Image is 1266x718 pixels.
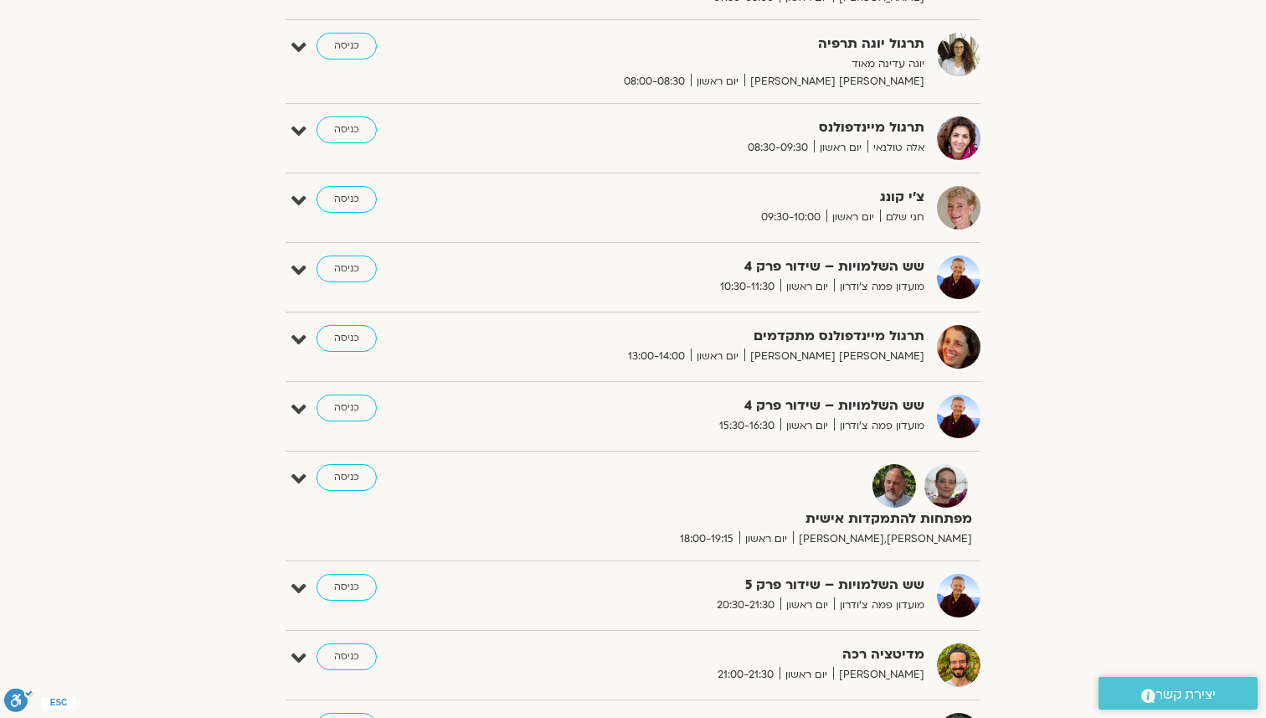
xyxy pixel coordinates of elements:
span: יום ראשון [780,597,834,614]
span: 08:30-09:30 [742,139,814,157]
p: יוגה עדינה מאוד [514,55,924,73]
span: יום ראשון [780,417,834,435]
strong: צ'י קונג [514,186,924,209]
strong: תרגול מיינדפולנס מתקדמים [514,325,924,348]
span: מועדון פמה צ'ודרון [834,417,924,435]
a: כניסה [316,33,377,59]
span: יום ראשון [739,530,793,548]
strong: שש השלמויות – שידור פרק 4 [514,256,924,278]
span: 09:30-10:00 [755,209,826,226]
span: 10:30-11:30 [714,278,780,296]
span: יום ראשון [780,278,834,296]
span: 15:30-16:30 [713,417,780,435]
span: חני שלם [880,209,924,226]
strong: שש השלמויות – שידור פרק 4 [514,395,924,417]
a: כניסה [316,643,377,670]
span: יצירת קשר [1155,684,1216,706]
span: יום ראשון [826,209,880,226]
a: כניסה [316,186,377,213]
strong: תרגול יוגה תרפיה [514,33,924,55]
span: יום ראשון [814,139,867,157]
span: 08:00-08:30 [618,73,691,90]
a: כניסה [316,464,377,491]
span: [PERSON_NAME] [833,666,924,684]
span: מועדון פמה צ'ודרון [834,597,924,614]
a: כניסה [316,325,377,352]
a: כניסה [316,395,377,421]
a: כניסה [316,256,377,282]
a: כניסה [316,116,377,143]
span: יום ראשון [780,666,833,684]
span: אלה טולנאי [867,139,924,157]
span: 21:00-21:30 [712,666,780,684]
span: 18:00-19:15 [674,530,739,548]
span: יום ראשון [691,73,744,90]
span: 13:00-14:00 [622,348,691,365]
span: מועדון פמה צ'ודרון [834,278,924,296]
strong: שש השלמויות – שידור פרק 5 [514,574,924,597]
a: יצירת קשר [1099,677,1258,710]
span: [PERSON_NAME] [PERSON_NAME] [744,73,924,90]
strong: תרגול מיינדפולנס [514,116,924,139]
strong: מדיטציה רכה [514,643,924,666]
span: 20:30-21:30 [711,597,780,614]
strong: מפתחות להתמקדות אישית [562,508,972,530]
span: [PERSON_NAME],[PERSON_NAME] [793,530,972,548]
span: יום ראשון [691,348,744,365]
span: [PERSON_NAME] [PERSON_NAME] [744,348,924,365]
a: כניסה [316,574,377,601]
